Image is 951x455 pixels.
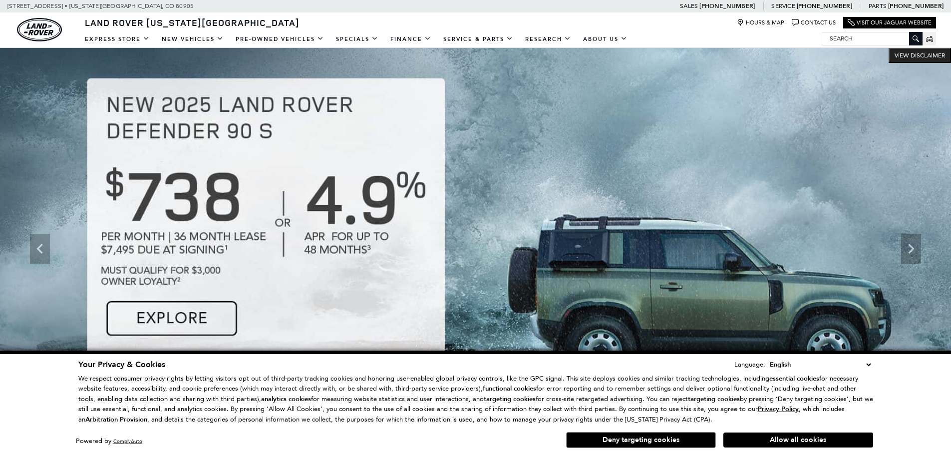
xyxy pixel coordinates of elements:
[792,19,836,26] a: Contact Us
[901,234,921,264] div: Next
[869,2,887,9] span: Parts
[85,415,147,424] strong: Arbitration Provision
[734,361,765,368] div: Language:
[85,16,300,28] span: Land Rover [US_STATE][GEOGRAPHIC_DATA]
[723,433,873,448] button: Allow all cookies
[889,48,951,63] button: VIEW DISCLAIMER
[699,2,755,10] a: [PHONE_NUMBER]
[79,30,634,48] nav: Main Navigation
[577,30,634,48] a: About Us
[822,32,922,44] input: Search
[688,395,740,404] strong: targeting cookies
[79,16,306,28] a: Land Rover [US_STATE][GEOGRAPHIC_DATA]
[330,30,384,48] a: Specials
[484,395,536,404] strong: targeting cookies
[771,2,795,9] span: Service
[79,30,156,48] a: EXPRESS STORE
[758,405,799,414] u: Privacy Policy
[17,18,62,41] img: Land Rover
[680,2,698,9] span: Sales
[76,438,142,445] div: Powered by
[156,30,230,48] a: New Vehicles
[78,374,873,425] p: We respect consumer privacy rights by letting visitors opt out of third-party tracking cookies an...
[78,359,165,370] span: Your Privacy & Cookies
[737,19,784,26] a: Hours & Map
[769,374,819,383] strong: essential cookies
[519,30,577,48] a: Research
[767,359,873,370] select: Language Select
[888,2,944,10] a: [PHONE_NUMBER]
[758,405,799,413] a: Privacy Policy
[30,234,50,264] div: Previous
[483,384,536,393] strong: functional cookies
[848,19,932,26] a: Visit Our Jaguar Website
[7,2,194,9] a: [STREET_ADDRESS] • [US_STATE][GEOGRAPHIC_DATA], CO 80905
[566,432,716,448] button: Deny targeting cookies
[17,18,62,41] a: land-rover
[895,51,945,59] span: VIEW DISCLAIMER
[113,438,142,445] a: ComplyAuto
[384,30,437,48] a: Finance
[437,30,519,48] a: Service & Parts
[797,2,852,10] a: [PHONE_NUMBER]
[261,395,311,404] strong: analytics cookies
[230,30,330,48] a: Pre-Owned Vehicles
